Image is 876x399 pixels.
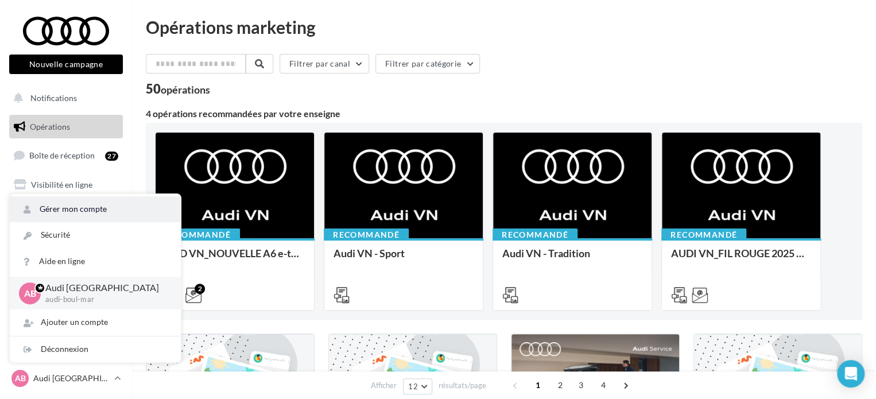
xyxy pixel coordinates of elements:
[29,150,95,160] span: Boîte de réception
[671,247,811,270] div: AUDI VN_FIL ROUGE 2025 - A1, Q2, Q3, Q5 et Q4 e-tron
[146,18,862,36] div: Opérations marketing
[15,373,26,384] span: AB
[572,376,590,394] span: 3
[7,143,125,168] a: Boîte de réception27
[9,55,123,74] button: Nouvelle campagne
[280,54,369,73] button: Filtrer par canal
[165,247,305,270] div: AUD VN_NOUVELLE A6 e-tron
[7,202,125,226] a: Campagnes
[324,228,409,241] div: Recommandé
[529,376,547,394] span: 1
[30,93,77,103] span: Notifications
[661,228,746,241] div: Recommandé
[837,360,865,388] div: Open Intercom Messenger
[594,376,613,394] span: 4
[7,258,125,292] a: PLV et print personnalisable
[161,84,210,95] div: opérations
[195,284,205,294] div: 2
[146,109,862,118] div: 4 opérations recommandées par votre enseigne
[9,367,123,389] a: AB Audi [GEOGRAPHIC_DATA]
[371,380,397,391] span: Afficher
[375,54,480,73] button: Filtrer par catégorie
[10,196,181,222] a: Gérer mon compte
[10,222,181,248] a: Sécurité
[10,309,181,335] div: Ajouter un compte
[7,230,125,254] a: Médiathèque
[146,83,210,95] div: 50
[403,378,432,394] button: 12
[439,380,486,391] span: résultats/page
[7,86,121,110] button: Notifications
[155,228,240,241] div: Recommandé
[334,247,474,270] div: Audi VN - Sport
[33,373,110,384] p: Audi [GEOGRAPHIC_DATA]
[31,180,92,189] span: Visibilité en ligne
[7,115,125,139] a: Opérations
[45,281,162,295] p: Audi [GEOGRAPHIC_DATA]
[502,247,642,270] div: Audi VN - Tradition
[551,376,569,394] span: 2
[10,249,181,274] a: Aide en ligne
[493,228,577,241] div: Recommandé
[7,173,125,197] a: Visibilité en ligne
[24,286,36,300] span: AB
[408,382,418,391] span: 12
[30,122,70,131] span: Opérations
[45,295,162,305] p: audi-boul-mar
[10,336,181,362] div: Déconnexion
[105,152,118,161] div: 27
